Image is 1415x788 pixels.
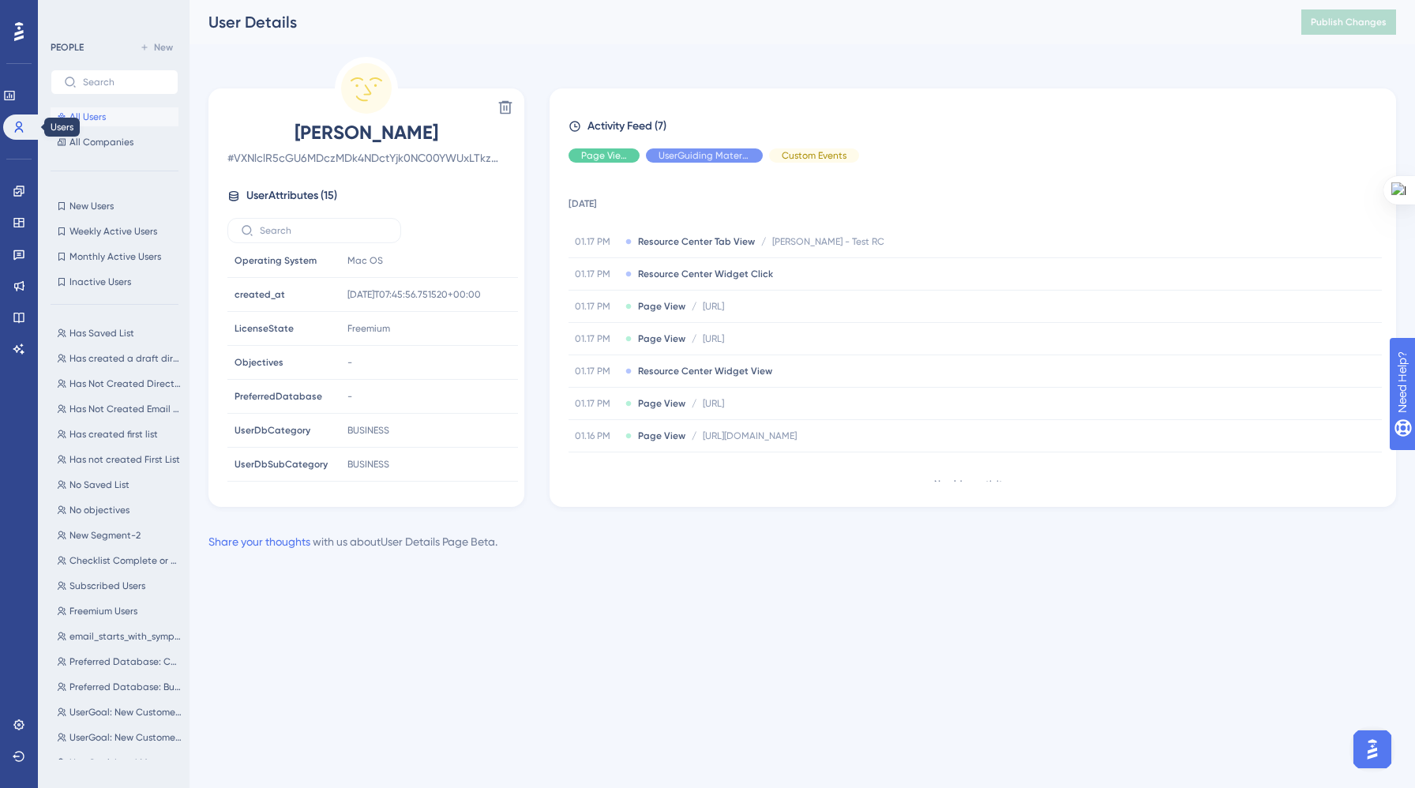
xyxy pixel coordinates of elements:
[1301,9,1396,35] button: Publish Changes
[51,324,188,343] button: Has Saved List
[69,225,157,238] span: Weekly Active Users
[587,117,666,136] span: Activity Feed (7)
[638,430,685,442] span: Page View
[347,424,389,437] span: BUSINESS
[51,107,178,126] button: All Users
[69,706,182,719] span: UserGoal: New Customers, Lead Management
[235,390,322,403] span: PreferredDatabase
[51,374,188,393] button: Has Not Created Direct Mail Campaign
[69,655,182,668] span: Preferred Database: Consumer
[575,332,619,345] span: 01.17 PM
[51,652,188,671] button: Preferred Database: Consumer
[69,453,180,466] span: Has not created First List
[235,356,283,369] span: Objectives
[69,136,133,148] span: All Companies
[51,576,188,595] button: Subscribed Users
[703,300,724,313] span: [URL]
[235,288,285,301] span: created_at
[1349,726,1396,773] iframe: UserGuiding AI Assistant Launcher
[51,272,178,291] button: Inactive Users
[51,703,188,722] button: UserGoal: New Customers, Lead Management
[246,186,337,205] span: User Attributes ( 15 )
[347,322,390,335] span: Freemium
[659,149,750,162] span: UserGuiding Material
[692,332,696,345] span: /
[692,397,696,410] span: /
[51,400,188,418] button: Has Not Created Email Campaign
[69,250,161,263] span: Monthly Active Users
[51,602,188,621] button: Freemium Users
[51,41,84,54] div: PEOPLE
[692,430,696,442] span: /
[208,532,497,551] div: with us about User Details Page Beta .
[51,349,188,368] button: Has created a draft direct mail campaign
[51,753,188,772] button: UserGoal: Lead Management, Campaigns
[69,478,129,491] span: No Saved List
[51,197,178,216] button: New Users
[69,731,182,744] span: UserGoal: New Customers, Campaigns
[347,356,352,369] span: -
[69,756,182,769] span: UserGoal: Lead Management, Campaigns
[575,300,619,313] span: 01.17 PM
[638,332,685,345] span: Page View
[69,428,158,441] span: Has created first list
[83,77,165,88] input: Search
[638,268,773,280] span: Resource Center Widget Click
[69,580,145,592] span: Subscribed Users
[761,235,766,248] span: /
[154,41,173,54] span: New
[51,501,188,520] button: No objectives
[772,235,884,248] span: [PERSON_NAME] - Test RC
[227,148,505,167] span: # VXNlclR5cGU6MDczMDk4NDctYjk0NC00YWUxLTkzMzQtYTBmZmVjMjEwMjI0
[575,268,619,280] span: 01.17 PM
[235,322,294,335] span: LicenseState
[69,276,131,288] span: Inactive Users
[581,149,627,162] span: Page View
[1311,16,1387,28] span: Publish Changes
[69,529,141,542] span: New Segment-2
[235,254,317,267] span: Operating System
[575,365,619,377] span: 01.17 PM
[51,222,178,241] button: Weekly Active Users
[227,120,505,145] span: [PERSON_NAME]
[69,605,137,617] span: Freemium Users
[260,225,388,236] input: Search
[575,235,619,248] span: 01.17 PM
[703,397,724,410] span: [URL]
[703,430,797,442] span: [URL][DOMAIN_NAME]
[208,535,310,548] a: Share your thoughts
[569,478,1374,490] div: No older activity.
[69,111,106,123] span: All Users
[51,133,178,152] button: All Companies
[638,235,755,248] span: Resource Center Tab View
[638,300,685,313] span: Page View
[703,332,724,345] span: [URL]
[782,149,846,162] span: Custom Events
[51,475,188,494] button: No Saved List
[347,288,481,301] span: [DATE]T07:45:56.751520+00:00
[638,365,772,377] span: Resource Center Widget View
[51,728,188,747] button: UserGoal: New Customers, Campaigns
[69,327,134,340] span: Has Saved List
[69,352,182,365] span: Has created a draft direct mail campaign
[134,38,178,57] button: New
[51,526,188,545] button: New Segment-2
[69,377,182,390] span: Has Not Created Direct Mail Campaign
[69,554,182,567] span: Checklist Complete or Dismissed
[69,630,182,643] span: email_starts_with_symphony
[51,450,188,469] button: Has not created First List
[69,403,182,415] span: Has Not Created Email Campaign
[208,11,1262,33] div: User Details
[51,627,188,646] button: email_starts_with_symphony
[347,254,383,267] span: Mac OS
[569,175,1382,226] td: [DATE]
[347,390,352,403] span: -
[37,4,99,23] span: Need Help?
[51,425,188,444] button: Has created first list
[51,247,178,266] button: Monthly Active Users
[692,300,696,313] span: /
[69,200,114,212] span: New Users
[575,397,619,410] span: 01.17 PM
